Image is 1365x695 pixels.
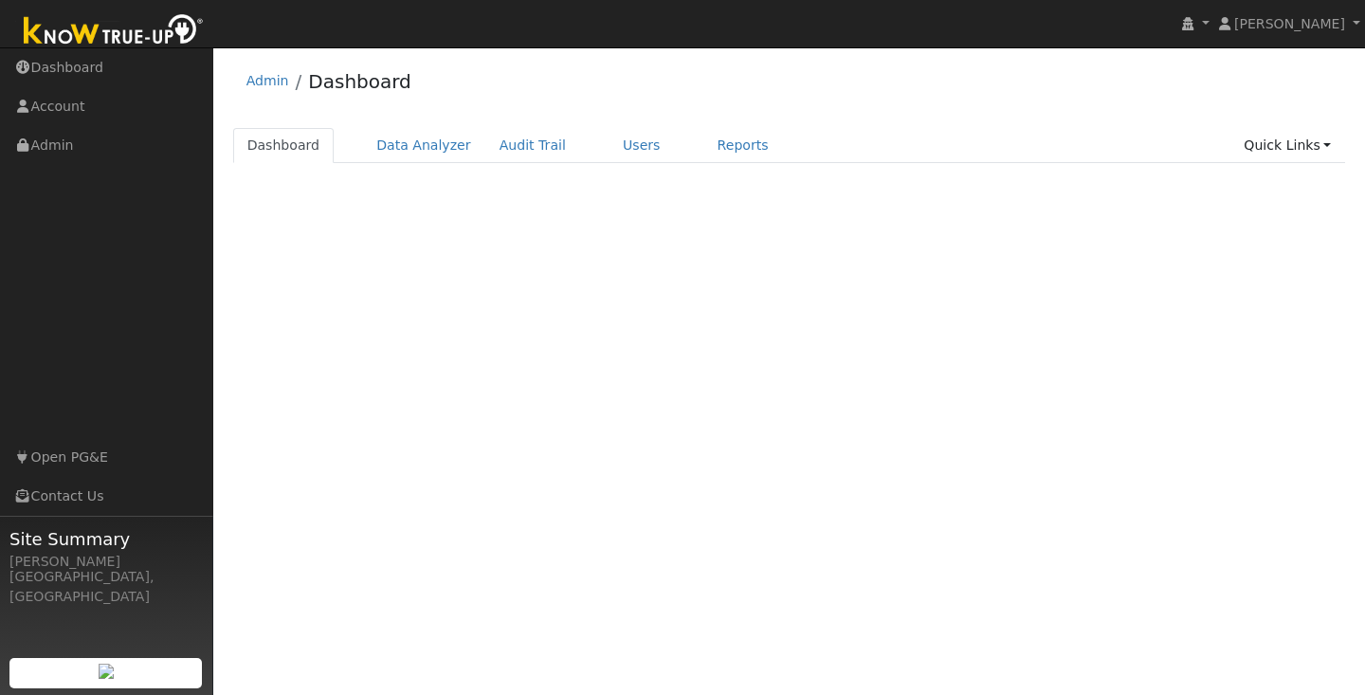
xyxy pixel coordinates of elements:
a: Quick Links [1229,128,1345,163]
a: Dashboard [233,128,335,163]
img: Know True-Up [14,10,213,53]
a: Users [609,128,675,163]
a: Audit Trail [485,128,580,163]
a: Admin [246,73,289,88]
span: [PERSON_NAME] [1234,16,1345,31]
div: [PERSON_NAME] [9,552,203,572]
div: [GEOGRAPHIC_DATA], [GEOGRAPHIC_DATA] [9,567,203,607]
a: Reports [703,128,783,163]
span: Site Summary [9,526,203,552]
img: retrieve [99,664,114,679]
a: Data Analyzer [362,128,485,163]
a: Dashboard [308,70,411,93]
